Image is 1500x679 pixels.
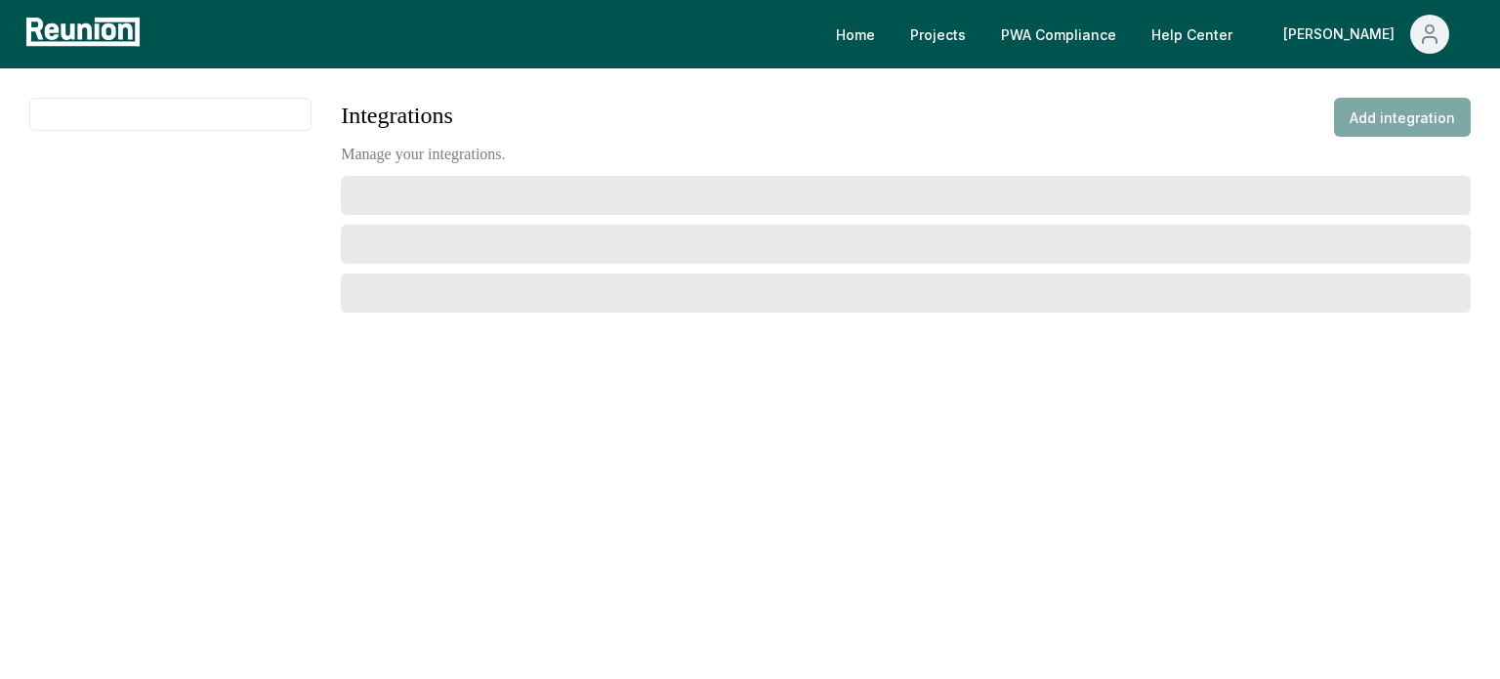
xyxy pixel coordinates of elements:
p: Manage your integrations. [341,143,505,166]
a: Help Center [1136,15,1248,54]
div: [PERSON_NAME] [1283,15,1402,54]
nav: Main [820,15,1480,54]
a: Projects [895,15,981,54]
button: [PERSON_NAME] [1268,15,1465,54]
a: Home [820,15,891,54]
h3: Integrations [341,98,505,133]
a: PWA Compliance [985,15,1132,54]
